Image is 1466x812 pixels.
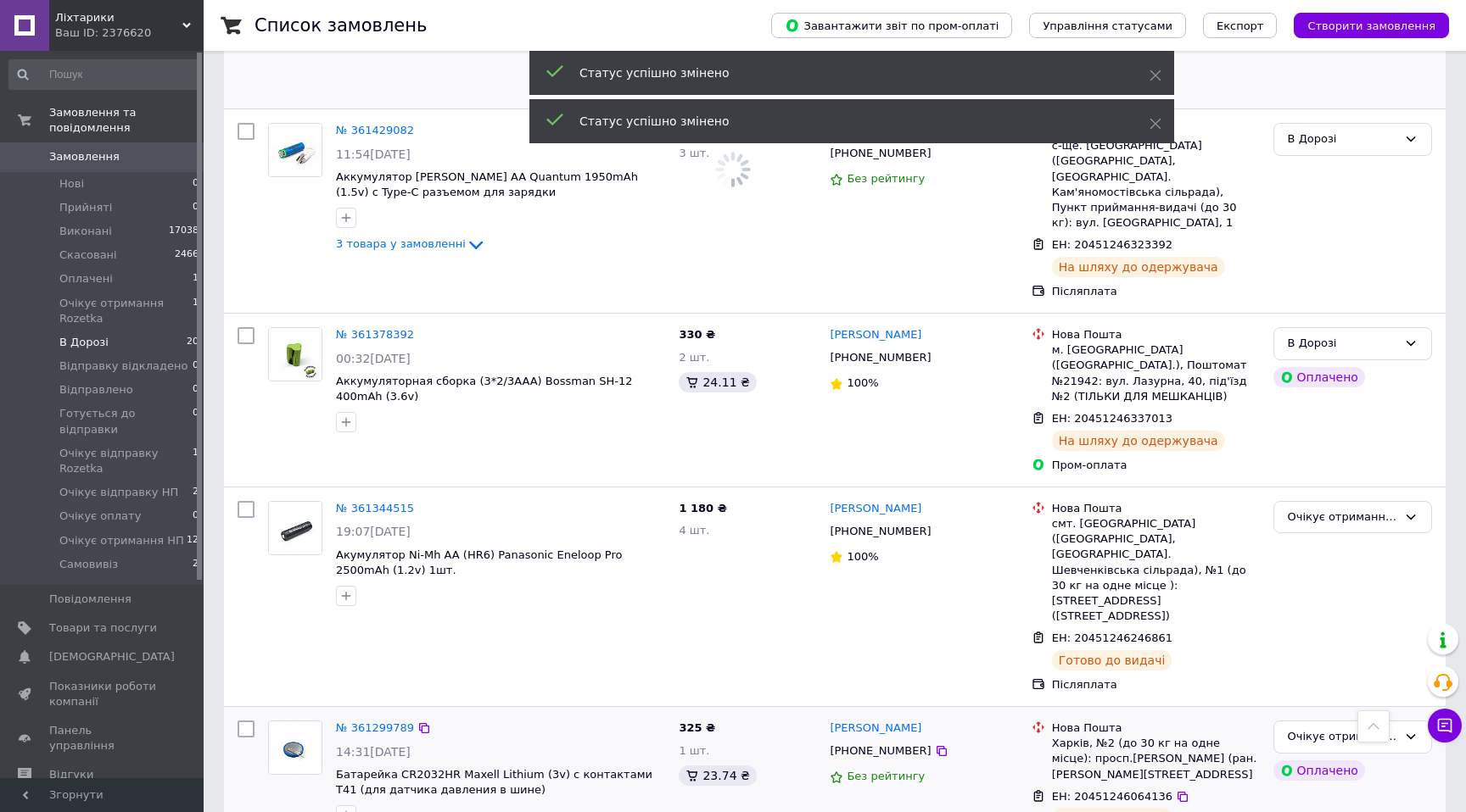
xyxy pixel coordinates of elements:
span: [PHONE_NUMBER] [830,147,931,159]
span: Повідомлення [49,592,131,607]
span: 1 [193,446,199,476]
a: № 361378392 [336,328,414,341]
span: 100% [847,376,878,389]
span: Оплачені [59,271,113,286]
span: ЕН: 20451246064136 [1052,790,1172,803]
span: 3 товара у замовленні [336,238,466,251]
div: 24.11 ₴ [679,372,756,392]
div: В Дорозі [1288,131,1397,148]
div: Післяплата [1052,284,1260,299]
div: Ваш ID: 2376620 [55,25,204,41]
span: Відгуки [49,767,93,782]
span: Завантажити звіт по пром-оплаті [785,18,999,33]
span: 0 [193,406,199,437]
span: 20 [187,335,199,350]
span: В Дорозі [59,335,109,350]
a: Акумулятор Ni-Mh AA (HR6) Panasonic Eneloop Pro 2500mAh (1.2v) 1шт. [336,548,623,577]
span: ЕН: 20451246337013 [1052,412,1172,425]
a: Батарейка CR2032HR Maxell Lithium (3v) с контактами T41 (для датчика давления в шине) [336,768,652,797]
div: Очікує отримання НП [1288,728,1397,746]
span: 0 [193,509,199,524]
span: Нові [59,176,84,192]
div: Післяплата [1052,677,1260,692]
img: Фото товару [269,502,322,554]
div: На шляху до одержувача [1052,431,1225,451]
span: Товари та послуги [49,620,157,636]
span: 2 шт. [679,351,709,364]
span: Oчікує отримання Rozetka [59,296,193,326]
span: 1 180 ₴ [679,502,726,514]
a: Фото товару [268,501,322,555]
span: Очікує відправку Rozetka [59,446,193,476]
span: 0 [193,176,199,192]
a: № 361429082 [336,124,414,136]
span: Відправлено [59,382,133,398]
a: № 361344515 [336,502,414,514]
div: смт. [GEOGRAPHIC_DATA] ([GEOGRAPHIC_DATA], [GEOGRAPHIC_DATA]. Шевченківська сільрада), №1 (до 30 ... [1052,516,1260,624]
span: 11:54[DATE] [336,147,411,161]
span: 2466 [175,247,199,263]
div: Харків, №2 (до 30 кг на одне місце): просп.[PERSON_NAME] (ран. [PERSON_NAME][STREET_ADDRESS] [1052,736,1260,782]
a: № 361299789 [336,721,414,734]
img: Фото товару [269,721,322,774]
input: Пошук [8,59,200,90]
span: ЕН: 20451246246861 [1052,631,1172,644]
span: Без рейтингу [847,172,925,185]
span: 00:32[DATE] [336,352,411,365]
span: Панель управління [49,723,157,754]
span: 2 [193,485,199,500]
div: 23.74 ₴ [679,765,756,786]
span: Очікує оплату [59,509,141,524]
div: Оплачено [1273,760,1365,781]
span: Замовлення та повідомлення [49,105,204,136]
div: Очікує отримання НП [1288,509,1397,526]
h1: Список замовлень [255,15,427,36]
a: Створити замовлення [1277,19,1449,31]
span: Ліхтарики [55,10,182,25]
a: Фото товару [268,123,322,177]
span: ЕН: 20451246323392 [1052,238,1172,251]
a: [PERSON_NAME] [830,501,921,517]
div: На шляху до одержувача [1052,257,1225,277]
span: 4 шт. [679,524,709,537]
span: 1 [193,271,199,286]
a: Аккумуляторная сборка (3*2/3AAA) Bossman SH-12 400mAh (3.6v) [336,375,633,403]
div: В Дорозі [1288,335,1397,353]
div: Статус успішно змінено [579,64,1107,81]
span: [PHONE_NUMBER] [830,744,931,757]
span: Показники роботи компанії [49,679,157,709]
span: [DEMOGRAPHIC_DATA] [49,649,175,665]
span: 325 ₴ [679,721,715,734]
span: Відправку відкладено [59,359,187,374]
span: 3 шт. [679,147,709,159]
div: Нова Пошта [1052,327,1260,342]
a: Фото товару [268,720,322,775]
a: Фото товару [268,327,322,381]
div: Пром-оплата [1052,458,1260,473]
span: Замовлення [49,149,120,164]
span: 17038 [169,224,199,239]
div: с-ще. [GEOGRAPHIC_DATA] ([GEOGRAPHIC_DATA], [GEOGRAPHIC_DATA]. Кам'яномостівська сільрада), Пункт... [1052,138,1260,231]
button: Управління статусами [1029,13,1186,38]
div: Нова Пошта [1052,720,1260,736]
div: Оплачено [1273,367,1365,387]
span: Скасовані [59,247,117,263]
span: Виконані [59,224,112,239]
span: Створити замовлення [1307,19,1435,32]
a: [PERSON_NAME] [830,327,921,343]
div: м. [GEOGRAPHIC_DATA] ([GEOGRAPHIC_DATA].), Поштомат №21942: вул. Лазурна, 40, під'їзд №2 (ТІЛЬКИ ... [1052,342,1260,404]
span: [PHONE_NUMBER] [830,525,931,537]
span: Прийняті [59,200,112,215]
span: 330 ₴ [679,328,715,341]
a: Аккумулятор [PERSON_NAME] AA Quantum 1950mAh (1.5v) с Type-C разъемом для зарядки [336,170,638,199]
button: Створити замовлення [1294,13,1449,38]
span: 2 [193,557,199,572]
span: 100% [847,550,878,563]
span: 0 [193,382,199,398]
div: Статус успішно змінено [579,113,1107,130]
span: 0 [193,359,199,374]
span: Очікує отримання НП [59,533,184,548]
span: 1 [193,296,199,326]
